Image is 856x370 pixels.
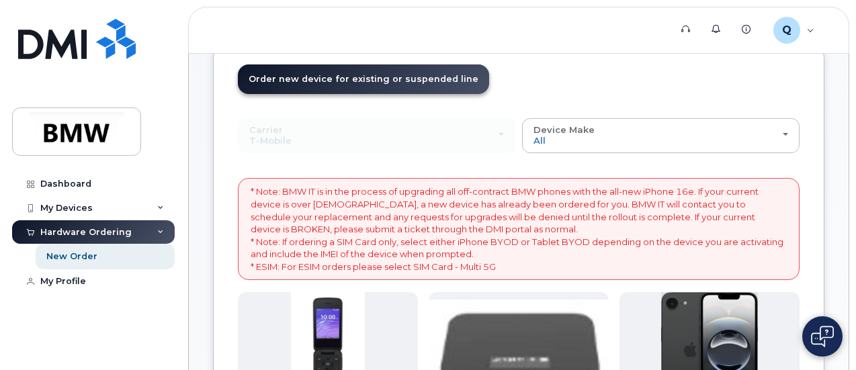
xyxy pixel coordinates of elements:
img: Open chat [811,326,834,347]
div: QTD7839 [764,17,824,44]
p: * Note: BMW IT is in the process of upgrading all off-contract BMW phones with the all-new iPhone... [251,185,787,273]
button: Device Make All [522,118,800,153]
span: All [533,135,546,146]
span: Device Make [533,124,595,135]
span: Q [782,22,791,38]
span: Order new device for existing or suspended line [249,74,478,84]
